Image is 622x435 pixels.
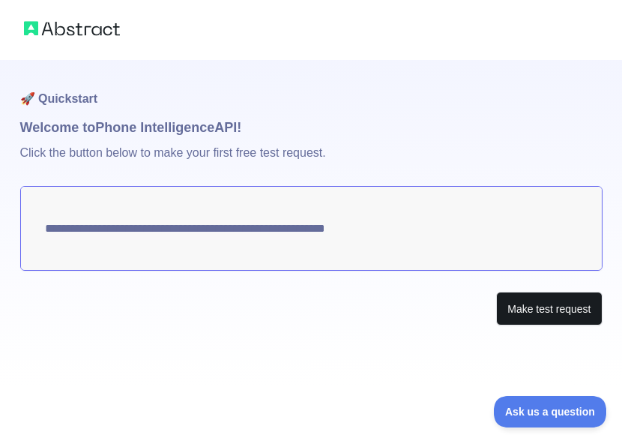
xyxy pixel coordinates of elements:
img: Abstract logo [24,18,120,39]
p: Click the button below to make your first free test request. [20,138,603,186]
h1: 🚀 Quickstart [20,60,603,117]
iframe: Toggle Customer Support [494,396,607,427]
button: Make test request [496,292,602,325]
h1: Welcome to Phone Intelligence API! [20,117,603,138]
